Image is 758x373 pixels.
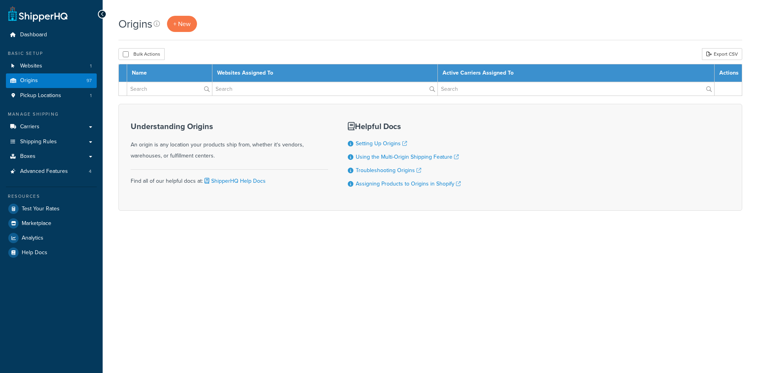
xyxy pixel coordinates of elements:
input: Search [127,82,212,96]
div: Find all of our helpful docs at: [131,169,328,187]
a: Boxes [6,149,97,164]
span: Advanced Features [20,168,68,175]
h3: Understanding Origins [131,122,328,131]
div: Basic Setup [6,50,97,57]
a: Pickup Locations 1 [6,88,97,103]
span: 1 [90,63,92,69]
a: Shipping Rules [6,135,97,149]
div: Resources [6,193,97,200]
a: Setting Up Origins [356,139,407,148]
th: Actions [715,64,742,82]
a: Carriers [6,120,97,134]
a: Analytics [6,231,97,245]
a: Help Docs [6,246,97,260]
a: Test Your Rates [6,202,97,216]
span: 97 [86,77,92,84]
th: Name [127,64,212,82]
th: Websites Assigned To [212,64,437,82]
span: Origins [20,77,38,84]
input: Search [438,82,714,96]
button: Bulk Actions [118,48,165,60]
span: Websites [20,63,42,69]
a: Troubleshooting Origins [356,166,421,174]
span: Shipping Rules [20,139,57,145]
a: + New [167,16,197,32]
a: Export CSV [702,48,742,60]
span: Test Your Rates [22,206,60,212]
span: Dashboard [20,32,47,38]
span: Carriers [20,124,39,130]
a: Assigning Products to Origins in Shopify [356,180,461,188]
a: Origins 97 [6,73,97,88]
a: Dashboard [6,28,97,42]
li: Websites [6,59,97,73]
a: ShipperHQ Home [8,6,68,22]
li: Advanced Features [6,164,97,179]
span: Boxes [20,153,36,160]
a: Marketplace [6,216,97,231]
div: An origin is any location your products ship from, whether it's vendors, warehouses, or fulfillme... [131,122,328,161]
th: Active Carriers Assigned To [437,64,714,82]
span: + New [173,19,191,28]
a: Websites 1 [6,59,97,73]
span: Pickup Locations [20,92,61,99]
span: Help Docs [22,249,47,256]
span: Analytics [22,235,43,242]
li: Pickup Locations [6,88,97,103]
span: 4 [89,168,92,175]
a: Advanced Features 4 [6,164,97,179]
a: ShipperHQ Help Docs [203,177,266,185]
input: Search [212,82,437,96]
a: Using the Multi-Origin Shipping Feature [356,153,459,161]
h3: Helpful Docs [348,122,461,131]
span: Marketplace [22,220,51,227]
li: Origins [6,73,97,88]
span: 1 [90,92,92,99]
div: Manage Shipping [6,111,97,118]
h1: Origins [118,16,152,32]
